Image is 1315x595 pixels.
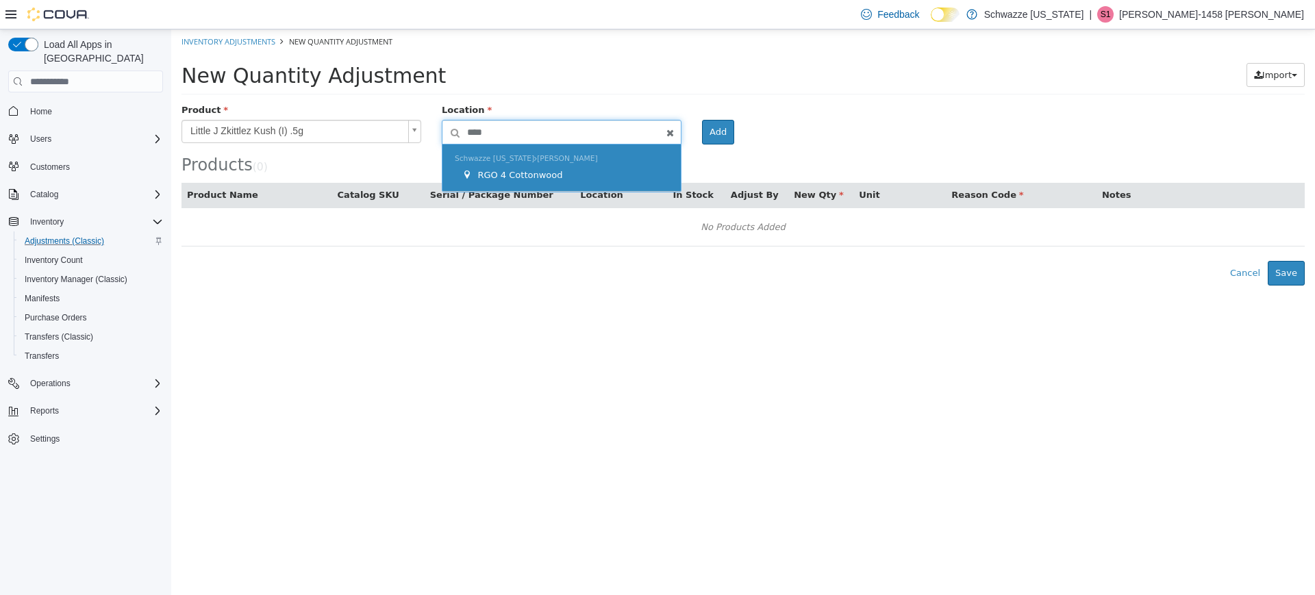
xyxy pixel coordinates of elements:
[25,375,163,392] span: Operations
[10,75,57,86] span: Product
[25,131,57,147] button: Users
[19,309,163,326] span: Purchase Orders
[3,157,168,177] button: Customers
[30,134,51,144] span: Users
[14,270,168,289] button: Inventory Manager (Classic)
[984,6,1084,23] p: Schwazze [US_STATE]
[19,188,1125,208] div: No Products Added
[38,38,163,65] span: Load All Apps in [GEOGRAPHIC_DATA]
[30,433,60,444] span: Settings
[560,159,610,173] button: Adjust By
[25,102,163,119] span: Home
[25,375,76,392] button: Operations
[30,189,58,200] span: Catalog
[19,290,163,307] span: Manifests
[19,329,99,345] a: Transfers (Classic)
[25,293,60,304] span: Manifests
[25,331,93,342] span: Transfers (Classic)
[86,131,92,144] span: 0
[25,255,83,266] span: Inventory Count
[1089,6,1092,23] p: |
[931,22,931,23] span: Dark Mode
[25,159,75,175] a: Customers
[877,8,919,21] span: Feedback
[14,231,168,251] button: Adjustments (Classic)
[25,351,59,362] span: Transfers
[25,186,163,203] span: Catalog
[25,430,163,447] span: Settings
[14,327,168,346] button: Transfers (Classic)
[3,429,168,448] button: Settings
[8,95,163,484] nav: Complex example
[25,103,58,120] a: Home
[25,236,104,246] span: Adjustments (Classic)
[855,1,925,28] a: Feedback
[271,75,321,86] span: Location
[19,233,110,249] a: Adjustments (Classic)
[10,34,275,58] span: New Quantity Adjustment
[14,346,168,366] button: Transfers
[19,233,163,249] span: Adjustments (Classic)
[3,212,168,231] button: Inventory
[25,431,65,447] a: Settings
[19,271,163,288] span: Inventory Manager (Classic)
[30,162,70,173] span: Customers
[1051,231,1097,256] button: Cancel
[25,131,163,147] span: Users
[306,140,391,151] span: RGO 4 Cottonwood
[409,159,454,173] button: Location
[30,378,71,389] span: Operations
[30,405,59,416] span: Reports
[25,274,127,285] span: Inventory Manager (Classic)
[501,159,544,173] button: In Stock
[16,159,90,173] button: Product Name
[259,159,385,173] button: Serial / Package Number
[14,308,168,327] button: Purchase Orders
[3,401,168,420] button: Reports
[25,214,69,230] button: Inventory
[19,348,163,364] span: Transfers
[25,403,163,419] span: Reports
[25,186,64,203] button: Catalog
[19,329,163,345] span: Transfers (Classic)
[1097,231,1134,256] button: Save
[11,91,231,113] span: Little J Zkittlez Kush (I) .5g
[1097,6,1114,23] div: Samantha-1458 Matthews
[623,160,673,170] span: New Qty
[19,309,92,326] a: Purchase Orders
[166,159,231,173] button: Catalog SKU
[284,125,427,134] span: Schwazze [US_STATE] [PERSON_NAME]
[1075,34,1134,58] button: Import
[19,252,163,268] span: Inventory Count
[25,312,87,323] span: Purchase Orders
[10,90,250,114] a: Little J Zkittlez Kush (I) .5g
[1101,6,1111,23] span: S1
[19,348,64,364] a: Transfers
[30,216,64,227] span: Inventory
[14,289,168,308] button: Manifests
[19,271,133,288] a: Inventory Manager (Classic)
[3,129,168,149] button: Users
[688,159,711,173] button: Unit
[531,90,563,115] button: Add
[25,214,163,230] span: Inventory
[19,290,65,307] a: Manifests
[19,252,88,268] a: Inventory Count
[30,106,52,117] span: Home
[3,185,168,204] button: Catalog
[27,8,89,21] img: Cova
[10,126,82,145] span: Products
[118,7,221,17] span: New Quantity Adjustment
[25,403,64,419] button: Reports
[14,251,168,270] button: Inventory Count
[10,7,104,17] a: Inventory Adjustments
[82,131,97,144] small: ( )
[3,374,168,393] button: Operations
[1091,40,1120,51] span: Import
[3,101,168,121] button: Home
[780,160,852,170] span: Reason Code
[931,8,960,22] input: Dark Mode
[25,158,163,175] span: Customers
[1119,6,1304,23] p: [PERSON_NAME]-1458 [PERSON_NAME]
[931,159,962,173] button: Notes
